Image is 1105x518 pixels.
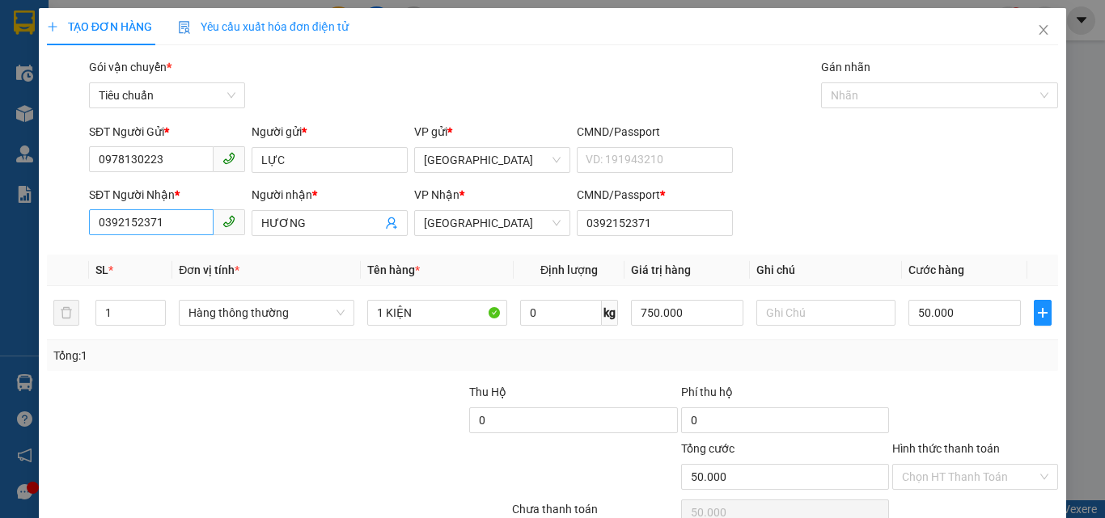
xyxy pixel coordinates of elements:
input: Ghi Chú [756,300,896,326]
button: Close [1021,8,1066,53]
span: Tổng cước [681,442,735,455]
li: VP [GEOGRAPHIC_DATA] [8,87,112,141]
img: logo.jpg [8,8,65,65]
span: Phú Lâm [424,148,561,172]
span: plus [47,21,58,32]
span: phone [222,152,235,165]
input: VD: Bàn, Ghế [367,300,507,326]
th: Ghi chú [750,255,903,286]
span: Hàng thông thường [188,301,345,325]
span: Thu Hộ [469,385,506,398]
div: Tổng: 1 [53,347,428,364]
div: Phí thu hộ [681,383,889,407]
span: phone [222,215,235,228]
span: Cước hàng [908,263,964,276]
div: VP gửi [414,123,570,141]
span: plus [1035,306,1052,319]
button: delete [53,300,79,326]
input: 0 [631,300,743,326]
div: Người gửi [252,123,408,141]
span: user-add [385,217,398,230]
span: Giá trị hàng [631,263,691,276]
span: Đà Lạt [424,211,561,235]
span: kg [602,300,618,326]
span: Tên hàng [367,263,420,276]
span: Định lượng [540,263,598,276]
div: SĐT Người Gửi [89,123,245,141]
li: Xe khách Mộc Thảo [8,8,235,69]
label: Gán nhãn [821,61,870,74]
div: SĐT Người Nhận [89,186,245,204]
span: Tiêu chuẩn [99,83,235,107]
label: Hình thức thanh toán [892,442,1000,455]
button: plus [1034,300,1052,326]
span: TẠO ĐƠN HÀNG [47,20,152,33]
li: VP [GEOGRAPHIC_DATA] [112,87,215,141]
span: Đơn vị tính [179,263,239,276]
img: icon [178,21,191,34]
span: SL [95,263,108,276]
div: CMND/Passport [577,123,733,141]
span: Yêu cầu xuất hóa đơn điện tử [178,20,349,33]
div: CMND/Passport [577,186,733,204]
span: VP Nhận [414,188,459,201]
span: Gói vận chuyển [89,61,171,74]
span: close [1037,23,1050,36]
div: Người nhận [252,186,408,204]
